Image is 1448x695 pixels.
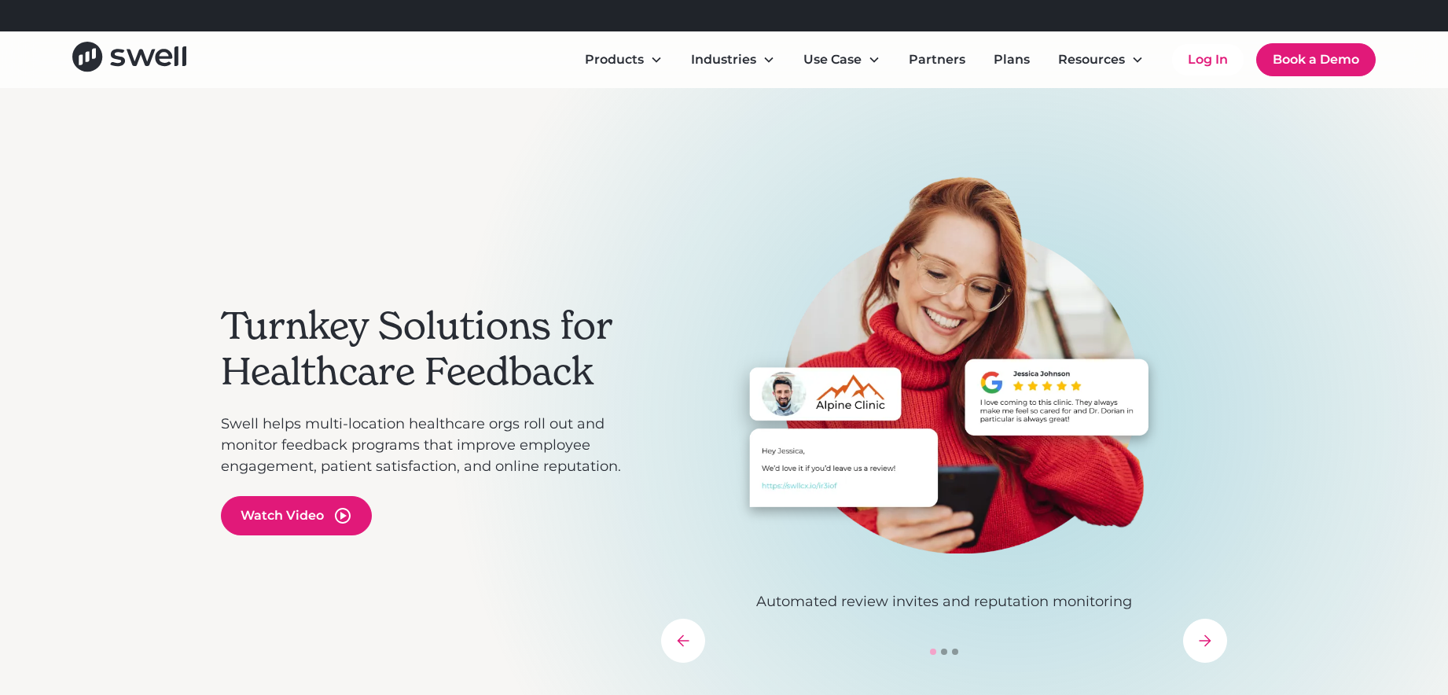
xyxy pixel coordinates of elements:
div: Show slide 3 of 3 [952,649,958,655]
a: Log In [1172,44,1244,75]
a: home [72,42,186,77]
div: Industries [678,44,788,75]
div: Use Case [803,50,862,69]
div: carousel [661,176,1227,663]
div: Resources [1058,50,1125,69]
div: Watch Video [241,506,324,525]
div: Products [572,44,675,75]
div: Use Case [791,44,893,75]
a: Partners [896,44,978,75]
div: Products [585,50,644,69]
div: previous slide [661,619,705,663]
div: Show slide 2 of 3 [941,649,947,655]
a: open lightbox [221,496,372,535]
div: 1 of 3 [661,176,1227,612]
p: Swell helps multi-location healthcare orgs roll out and monitor feedback programs that improve em... [221,414,645,477]
div: Show slide 1 of 3 [930,649,936,655]
p: Automated review invites and reputation monitoring [661,591,1227,612]
iframe: Chat Widget [1180,525,1448,695]
div: Industries [691,50,756,69]
a: Plans [981,44,1042,75]
a: Book a Demo [1256,43,1376,76]
div: Resources [1046,44,1156,75]
h2: Turnkey Solutions for Healthcare Feedback [221,303,645,394]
